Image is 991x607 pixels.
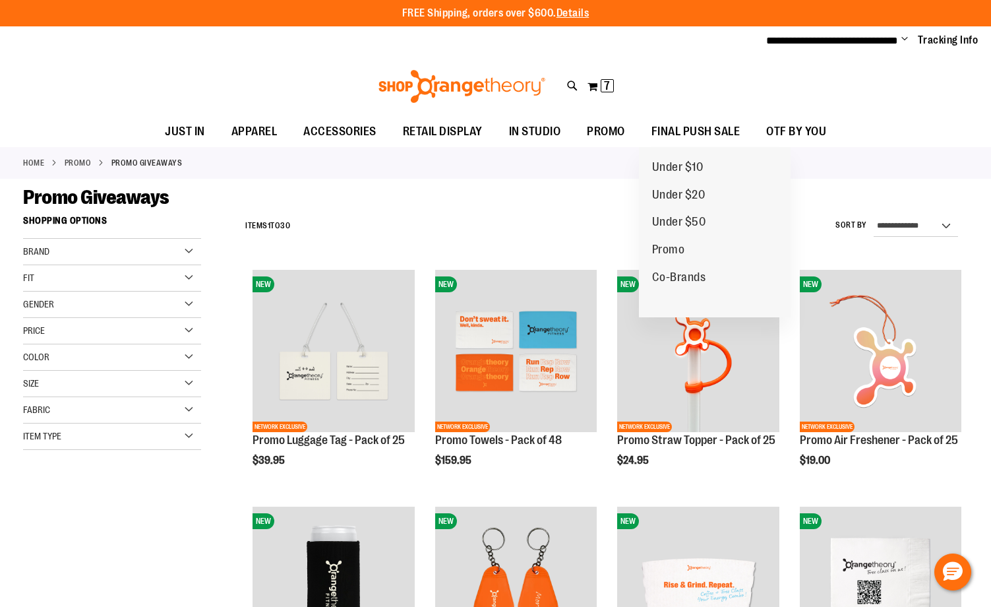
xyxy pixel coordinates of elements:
a: PROMO [65,157,92,169]
span: Price [23,325,45,336]
a: ACCESSORIES [290,117,390,147]
span: $39.95 [253,455,287,466]
span: NETWORK EXCLUSIVE [435,422,490,432]
span: NETWORK EXCLUSIVE [617,422,672,432]
span: Under $50 [652,215,706,232]
span: Brand [23,246,49,257]
span: OTF BY YOU [766,117,826,146]
a: Co-Brands [639,264,719,292]
span: APPAREL [231,117,278,146]
img: Promo Straw Topper - Pack of 25 [617,270,779,431]
span: NEW [617,276,639,292]
a: OTF BY YOU [753,117,839,147]
a: RETAIL DISPLAY [390,117,496,147]
span: $19.00 [800,455,832,466]
a: Under $10 [639,154,717,181]
img: Promo Luggage Tag - Pack of 25 [253,270,414,431]
button: Account menu [901,34,908,47]
a: JUST IN [152,117,218,147]
a: Under $50 [639,208,719,236]
span: Gender [23,299,54,309]
span: Co-Brands [652,271,706,287]
span: NEW [253,276,274,292]
span: Fit [23,272,34,283]
span: FINAL PUSH SALE [651,117,740,146]
div: product [793,263,968,500]
span: JUST IN [165,117,205,146]
img: Shop Orangetheory [376,70,547,103]
ul: FINAL PUSH SALE [639,147,791,318]
span: NEW [435,276,457,292]
a: Promo Towels - Pack of 48 [435,433,562,447]
span: Item Type [23,431,61,441]
span: NETWORK EXCLUSIVE [253,422,307,432]
a: IN STUDIO [496,117,574,147]
span: 1 [268,221,271,230]
a: Details [556,7,589,19]
span: Fabric [23,404,50,415]
span: Size [23,378,39,389]
span: $159.95 [435,455,473,466]
strong: Shopping Options [23,209,201,239]
div: product [611,263,785,500]
img: Promo Towels - Pack of 48 [435,270,597,431]
a: Promo Air Freshener - Pack of 25 [800,433,958,447]
span: 30 [280,221,290,230]
a: FINAL PUSH SALE [638,117,754,147]
a: Promo Luggage Tag - Pack of 25NEWNETWORK EXCLUSIVE [253,270,414,433]
a: PROMO [574,117,638,146]
div: product [429,263,603,500]
span: ACCESSORIES [303,117,376,146]
span: Under $10 [652,160,704,177]
p: FREE Shipping, orders over $600. [402,6,589,21]
img: Promo Air Freshener - Pack of 25 [800,270,961,431]
a: Under $20 [639,181,719,209]
span: Promo [652,243,685,259]
span: PROMO [587,117,625,146]
span: 7 [604,79,610,92]
span: NEW [435,513,457,529]
span: NEW [800,513,822,529]
span: RETAIL DISPLAY [403,117,483,146]
h2: Items to [245,216,290,236]
a: Home [23,157,44,169]
span: NEW [800,276,822,292]
a: Promo Luggage Tag - Pack of 25 [253,433,405,447]
a: Promo Towels - Pack of 48NEWNETWORK EXCLUSIVE [435,270,597,433]
span: NEW [253,513,274,529]
span: Under $20 [652,188,706,205]
span: NETWORK EXCLUSIVE [800,422,855,432]
label: Sort By [835,220,867,231]
div: product [246,263,421,500]
span: Color [23,352,49,362]
span: $24.95 [617,455,651,466]
a: Tracking Info [918,33,978,48]
a: Promo [639,236,698,264]
span: NEW [617,513,639,529]
a: Promo Straw Topper - Pack of 25NEWNETWORK EXCLUSIVE [617,270,779,433]
a: Promo Straw Topper - Pack of 25 [617,433,775,447]
button: Hello, have a question? Let’s chat. [934,554,971,591]
span: Promo Giveaways [23,186,169,208]
strong: Promo Giveaways [111,157,183,169]
span: IN STUDIO [509,117,561,146]
a: APPAREL [218,117,291,147]
a: Promo Air Freshener - Pack of 25NEWNETWORK EXCLUSIVE [800,270,961,433]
